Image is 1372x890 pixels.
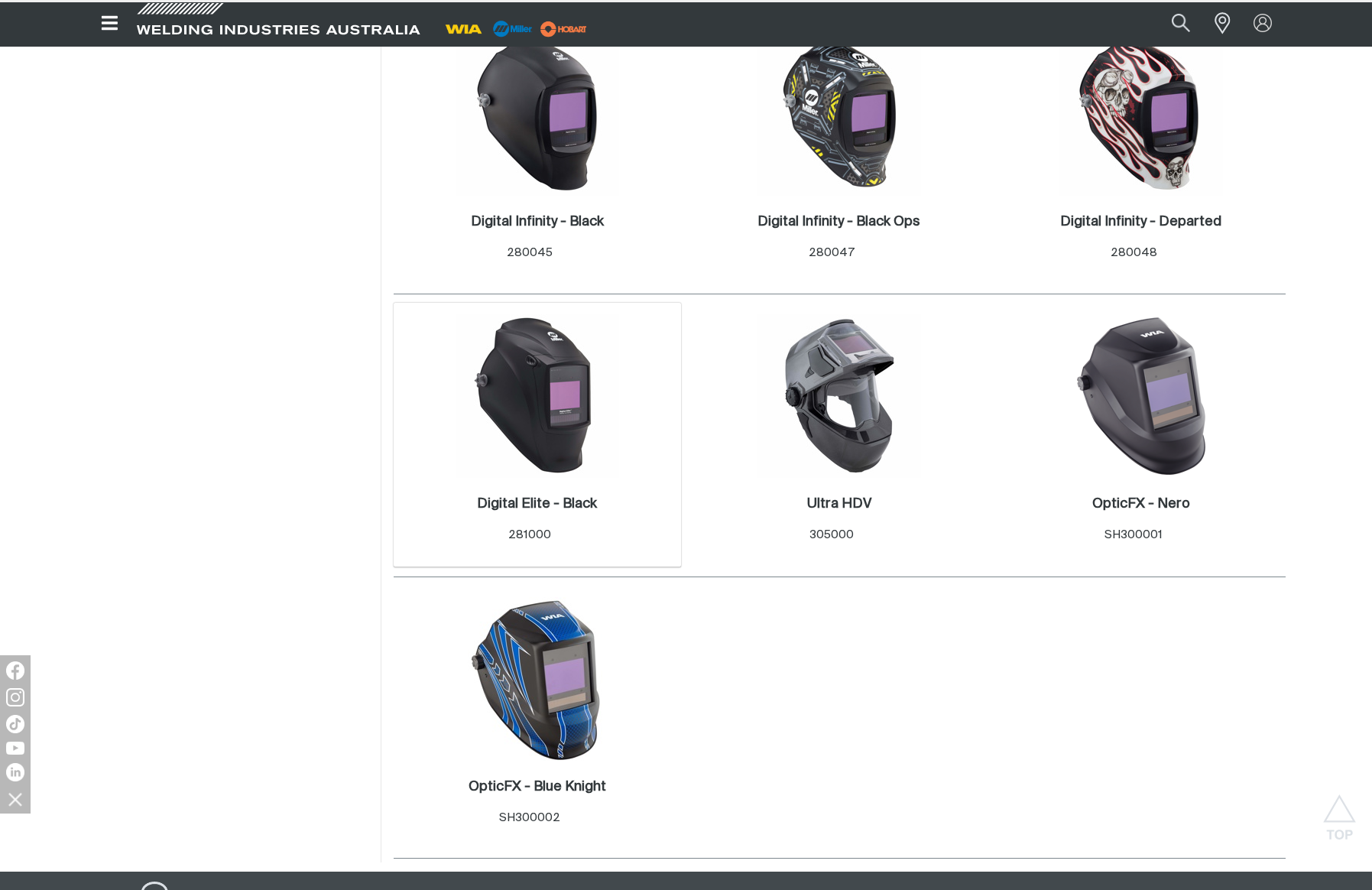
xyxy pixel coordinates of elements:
img: Digital Infinity - Black [456,32,619,196]
img: OpticFX - Blue Knight [456,597,619,761]
img: TikTok [6,715,24,733]
img: YouTube [6,742,24,755]
img: miller [536,18,592,41]
input: Product name or item number... [1135,6,1206,41]
h2: Digital Infinity - Black Ops [757,215,920,229]
h2: Digital Infinity - Black [471,215,604,229]
span: 280047 [809,247,855,258]
img: Digital Elite - Black [456,314,619,478]
a: Digital Elite - Black [477,495,597,513]
span: SH300002 [499,812,560,823]
img: Facebook [6,661,24,680]
span: 305000 [809,529,854,541]
a: Digital Infinity - Departed [1060,213,1221,231]
img: LinkedIn [6,763,24,781]
span: 280045 [507,247,553,258]
a: OpticFX - Blue Knight [469,778,606,796]
span: SH300001 [1104,529,1163,541]
img: Ultra HDV [757,314,921,478]
img: OpticFX - Nero [1059,314,1223,478]
a: OpticFX - Nero [1092,495,1190,513]
button: Search products [1155,6,1207,41]
h2: Ultra HDV [807,497,871,511]
img: Digital Infinity - Departed [1059,32,1223,196]
a: Digital Infinity - Black Ops [757,213,920,231]
h2: OpticFX - Nero [1092,497,1190,511]
h2: OpticFX - Blue Knight [469,780,606,794]
button: Scroll to top [1322,794,1357,829]
span: 281000 [508,529,551,541]
a: miller [536,23,592,34]
img: Instagram [6,688,24,706]
img: hide socials [2,786,28,812]
h2: Digital Infinity - Departed [1060,215,1221,229]
h2: Digital Elite - Black [477,497,597,511]
span: 280048 [1111,247,1157,258]
a: Ultra HDV [807,495,871,513]
img: Digital Infinity - Black Ops [757,32,921,196]
a: Digital Infinity - Black [471,213,604,231]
